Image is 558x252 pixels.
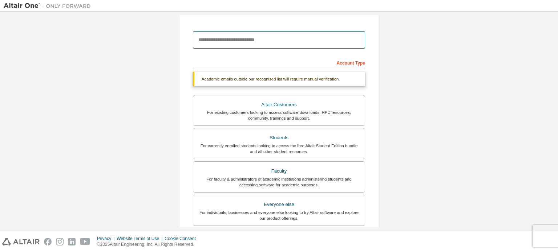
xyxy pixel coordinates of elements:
[165,236,200,241] div: Cookie Consent
[198,210,360,221] div: For individuals, businesses and everyone else looking to try Altair software and explore our prod...
[198,176,360,188] div: For faculty & administrators of academic institutions administering students and accessing softwa...
[193,72,365,86] div: Academic emails outside our recognised list will require manual verification.
[193,57,365,68] div: Account Type
[198,143,360,154] div: For currently enrolled students looking to access the free Altair Student Edition bundle and all ...
[97,236,117,241] div: Privacy
[198,100,360,110] div: Altair Customers
[68,238,76,245] img: linkedin.svg
[80,238,90,245] img: youtube.svg
[198,166,360,176] div: Faculty
[117,236,165,241] div: Website Terms of Use
[56,238,64,245] img: instagram.svg
[198,133,360,143] div: Students
[2,238,40,245] img: altair_logo.svg
[198,199,360,210] div: Everyone else
[198,110,360,121] div: For existing customers looking to access software downloads, HPC resources, community, trainings ...
[44,238,52,245] img: facebook.svg
[4,2,94,9] img: Altair One
[97,241,200,248] p: © 2025 Altair Engineering, Inc. All Rights Reserved.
